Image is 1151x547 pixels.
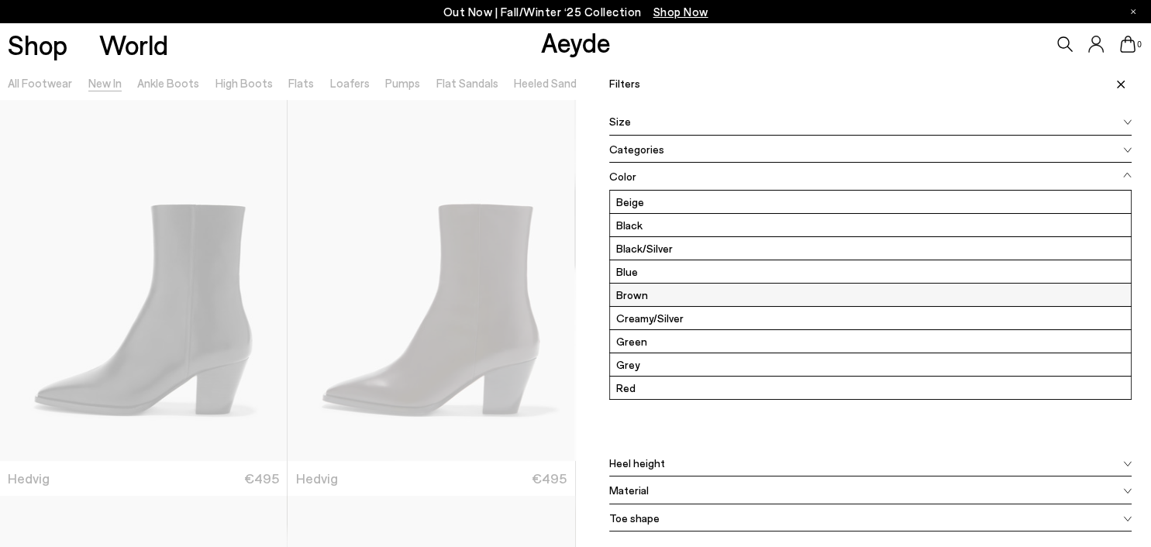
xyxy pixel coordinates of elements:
[610,237,1132,260] label: Black/Silver
[609,510,660,526] span: Toe shape
[610,377,1132,399] label: Red
[610,260,1132,283] label: Blue
[443,2,708,22] p: Out Now | Fall/Winter ‘25 Collection
[609,113,631,129] span: Size
[609,77,644,90] span: Filters
[541,26,611,58] a: Aeyde
[610,284,1132,306] label: Brown
[610,353,1132,376] label: Grey
[8,31,67,58] a: Shop
[1135,40,1143,49] span: 0
[609,455,665,471] span: Heel height
[653,5,708,19] span: Navigate to /collections/new-in
[610,191,1132,213] label: Beige
[99,31,168,58] a: World
[609,482,649,498] span: Material
[610,214,1132,236] label: Black
[609,168,636,184] span: Color
[1120,36,1135,53] a: 0
[610,307,1132,329] label: Creamy/Silver
[609,141,664,157] span: Categories
[610,330,1132,353] label: Green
